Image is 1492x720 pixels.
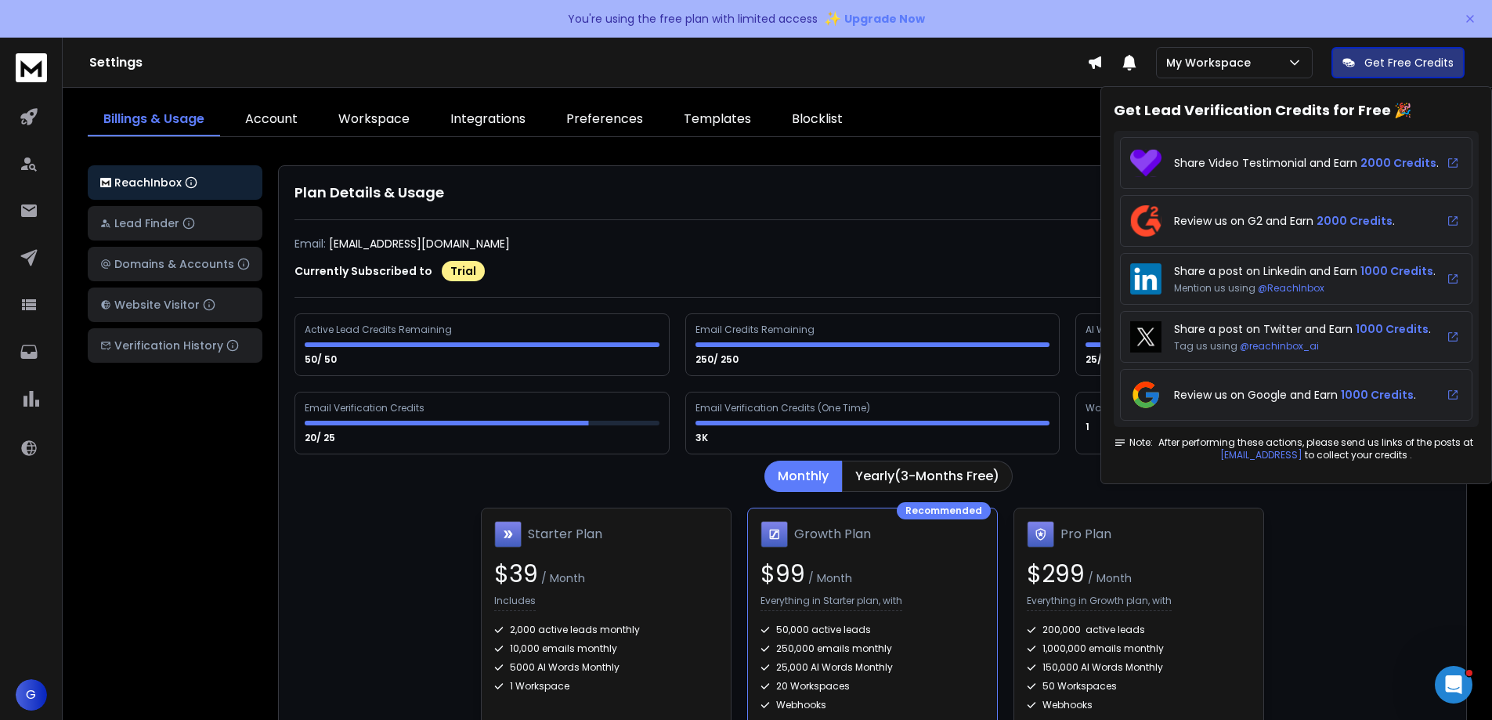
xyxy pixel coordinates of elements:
p: 50/ 50 [305,353,339,366]
span: / Month [538,570,585,586]
button: Verification History [88,328,262,363]
div: Workspaces [1086,402,1147,414]
div: 2,000 active leads monthly [494,624,718,636]
a: Integrations [435,103,541,136]
p: Get Free Credits [1364,55,1454,71]
p: 25/ 25 [1086,353,1118,366]
a: Share a post on Linkedin and Earn 1000 Credits.Mention us using @ReachInbox [1120,253,1472,305]
p: Review us on G2 and Earn . [1174,213,1395,229]
span: Note: [1114,436,1153,449]
p: Share a post on Linkedin and Earn . [1174,263,1436,279]
a: Workspace [323,103,425,136]
a: Review us on G2 and Earn 2000 Credits. [1120,195,1472,247]
button: G [16,679,47,711]
p: Tag us using [1174,340,1431,353]
div: AI Words Remaining [1086,324,1186,336]
img: Growth Plan icon [760,521,788,548]
span: 1000 Credits [1360,263,1433,279]
a: Blocklist [776,103,858,136]
img: logo [100,178,111,188]
p: Everything in Starter plan, with [760,595,902,611]
div: 20 Workspaces [760,680,984,693]
h1: Pro Plan [1060,525,1111,544]
span: 2000 Credits [1360,155,1436,171]
span: $ 299 [1027,557,1085,591]
div: 1 Workspace [494,680,718,693]
div: Webhooks [1027,699,1251,711]
div: 150,000 AI Words Monthly [1027,661,1251,674]
span: ✨ [824,8,841,30]
span: @reachinbox_ai [1240,339,1319,353]
span: 1000 Credits [1356,321,1429,337]
p: Review us on Google and Earn . [1174,387,1416,403]
div: 10,000 emails monthly [494,642,718,655]
a: Preferences [551,103,659,136]
button: Lead Finder [88,206,262,241]
div: Email Verification Credits [305,402,427,414]
span: 2000 Credits [1317,213,1393,229]
p: Share a post on Twitter and Earn . [1174,321,1431,337]
button: Monthly [764,461,842,492]
img: logo [16,53,47,82]
span: Upgrade Now [844,11,925,27]
button: Website Visitor [88,288,262,322]
a: Share Video Testimonial and Earn 2000 Credits. [1120,137,1472,189]
div: Email Verification Credits (One Time) [695,402,870,414]
div: Trial [442,261,485,281]
h1: Plan Details & Usage [294,182,1450,204]
p: After performing these actions, please send us links of the posts at to collect your credits . [1153,436,1479,461]
button: Yearly(3-Months Free) [842,461,1013,492]
h1: Settings [89,53,1087,72]
p: Share Video Testimonial and Earn . [1174,155,1439,171]
div: 200,000 active leads [1027,624,1251,636]
span: / Month [1085,570,1132,586]
p: 20/ 25 [305,432,338,444]
h2: Get Lead Verification Credits for Free 🎉 [1114,99,1479,121]
h1: Growth Plan [794,525,871,544]
div: 50 Workspaces [1027,680,1251,693]
span: 1000 Credits [1341,387,1414,403]
span: $ 99 [760,557,805,591]
p: Includes [494,595,536,611]
p: You're using the free plan with limited access [568,11,818,27]
div: 250,000 emails monthly [760,642,984,655]
p: 3K [695,432,710,444]
iframe: Intercom live chat [1435,666,1472,704]
img: Starter Plan icon [494,521,522,548]
div: 5000 AI Words Monthly [494,661,718,674]
a: Share a post on Twitter and Earn 1000 Credits.Tag us using @reachinbox_ai [1120,311,1472,363]
button: Domains & Accounts [88,247,262,281]
p: 250/ 250 [695,353,741,366]
button: ReachInbox [88,165,262,200]
p: My Workspace [1166,55,1257,71]
div: 25,000 AI Words Monthly [760,661,984,674]
button: Get Free Credits [1331,47,1465,78]
a: [EMAIL_ADDRESS] [1220,448,1302,461]
p: [EMAIL_ADDRESS][DOMAIN_NAME] [329,236,510,251]
img: Pro Plan icon [1027,521,1054,548]
h1: Starter Plan [528,525,602,544]
div: Webhooks [760,699,984,711]
span: @ReachInbox [1258,281,1324,295]
a: Billings & Usage [88,103,220,136]
p: Email: [294,236,326,251]
a: Account [229,103,313,136]
div: Email Credits Remaining [695,324,817,336]
a: Templates [668,103,767,136]
button: ✨Upgrade Now [824,3,925,34]
a: Review us on Google and Earn 1000 Credits. [1120,369,1472,421]
p: Mention us using [1174,282,1436,295]
span: $ 39 [494,557,538,591]
p: 1 [1086,421,1092,433]
div: Active Lead Credits Remaining [305,324,454,336]
p: Currently Subscribed to [294,263,432,279]
div: 1,000,000 emails monthly [1027,642,1251,655]
div: 50,000 active leads [760,624,984,636]
div: Recommended [897,502,991,519]
p: Everything in Growth plan, with [1027,595,1172,611]
span: / Month [805,570,852,586]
